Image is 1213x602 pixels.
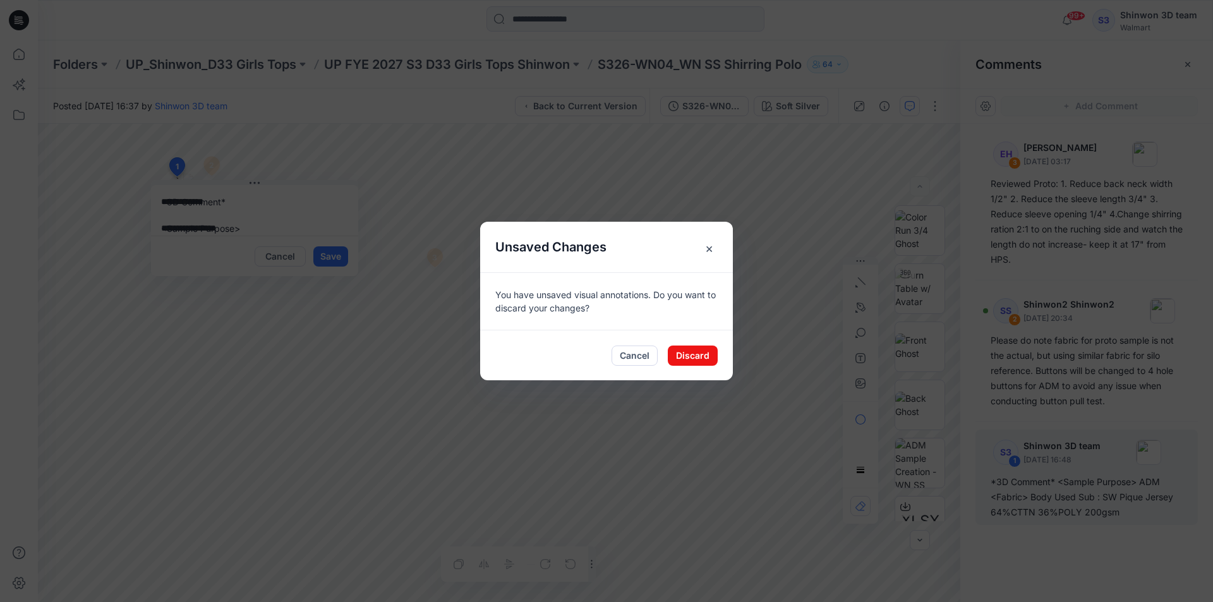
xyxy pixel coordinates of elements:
h5: Unsaved Changes [480,222,622,272]
button: Discard [668,346,718,366]
span: × [697,237,720,260]
div: You have unsaved visual annotations. Do you want to discard your changes? [480,272,733,330]
button: Close [682,222,733,272]
button: Cancel [612,346,658,366]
